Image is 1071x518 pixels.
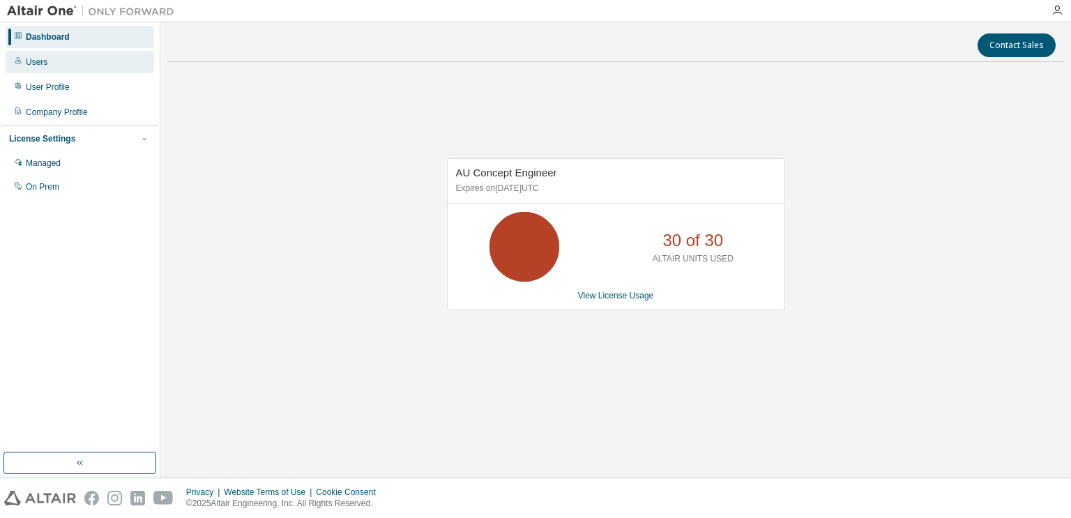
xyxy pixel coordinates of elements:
img: altair_logo.svg [4,491,76,505]
p: Expires on [DATE] UTC [456,183,773,195]
img: Altair One [7,4,181,18]
div: User Profile [26,82,70,93]
img: instagram.svg [107,491,122,505]
div: Dashboard [26,31,70,43]
div: Users [26,56,47,68]
div: Website Terms of Use [224,487,316,498]
div: Privacy [186,487,224,498]
div: Cookie Consent [316,487,383,498]
div: License Settings [9,133,75,144]
p: © 2025 Altair Engineering, Inc. All Rights Reserved. [186,498,384,510]
img: facebook.svg [84,491,99,505]
span: AU Concept Engineer [456,167,557,178]
p: ALTAIR UNITS USED [653,253,734,265]
p: 30 of 30 [662,229,723,252]
img: linkedin.svg [130,491,145,505]
div: Company Profile [26,107,88,118]
button: Contact Sales [978,33,1056,57]
div: On Prem [26,181,59,192]
div: Managed [26,158,61,169]
img: youtube.svg [153,491,174,505]
a: View License Usage [578,291,654,300]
